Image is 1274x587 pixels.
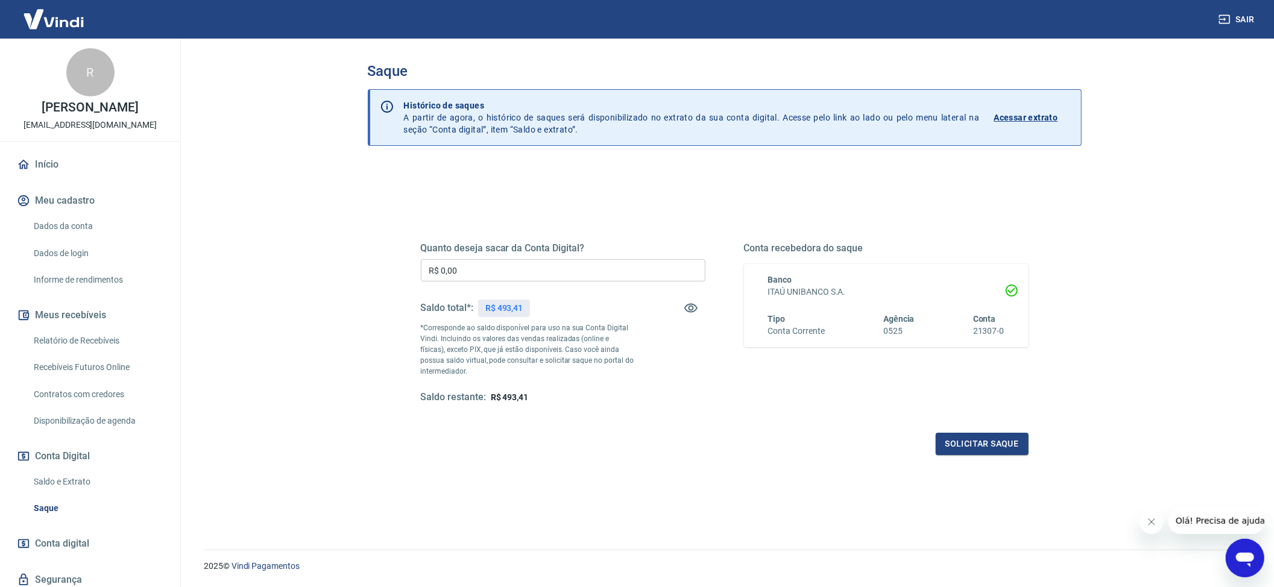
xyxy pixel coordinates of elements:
[883,314,915,324] span: Agência
[883,325,915,337] h6: 0525
[14,530,166,557] a: Conta digital
[421,302,473,314] h5: Saldo total*:
[29,496,166,521] a: Saque
[368,63,1082,80] h3: Saque
[485,302,523,315] p: R$ 493,41
[66,48,115,96] div: R
[994,99,1071,136] a: Acessar extrato
[29,268,166,292] a: Informe de rendimentos
[973,314,996,324] span: Conta
[42,101,138,114] p: [PERSON_NAME]
[973,325,1004,337] h6: 21307-0
[1226,539,1264,577] iframe: Botão para abrir a janela de mensagens
[936,433,1029,455] button: Solicitar saque
[14,151,166,178] a: Início
[404,99,980,111] p: Histórico de saques
[768,286,1004,298] h6: ITAÚ UNIBANCO S.A.
[35,535,89,552] span: Conta digital
[29,214,166,239] a: Dados da conta
[232,561,300,571] a: Vindi Pagamentos
[7,8,101,18] span: Olá! Precisa de ajuda?
[204,560,1245,573] p: 2025 ©
[29,469,166,494] a: Saldo e Extrato
[1140,510,1164,534] iframe: Fechar mensagem
[1216,8,1260,31] button: Sair
[768,314,786,324] span: Tipo
[29,241,166,266] a: Dados de login
[14,1,93,37] img: Vindi
[29,382,166,407] a: Contratos com credores
[421,322,634,377] p: *Corresponde ao saldo disponível para uso na sua Conta Digital Vindi. Incluindo os valores das ve...
[14,302,166,328] button: Meus recebíveis
[29,328,166,353] a: Relatório de Recebíveis
[491,392,529,402] span: R$ 493,41
[768,325,825,337] h6: Conta Corrente
[421,391,486,404] h5: Saldo restante:
[744,242,1029,254] h5: Conta recebedora do saque
[29,355,166,380] a: Recebíveis Futuros Online
[24,119,157,131] p: [EMAIL_ADDRESS][DOMAIN_NAME]
[14,187,166,214] button: Meu cadastro
[14,443,166,469] button: Conta Digital
[994,111,1058,124] p: Acessar extrato
[29,409,166,433] a: Disponibilização de agenda
[768,275,792,284] span: Banco
[1168,507,1264,534] iframe: Mensagem da empresa
[404,99,980,136] p: A partir de agora, o histórico de saques será disponibilizado no extrato da sua conta digital. Ac...
[421,242,705,254] h5: Quanto deseja sacar da Conta Digital?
